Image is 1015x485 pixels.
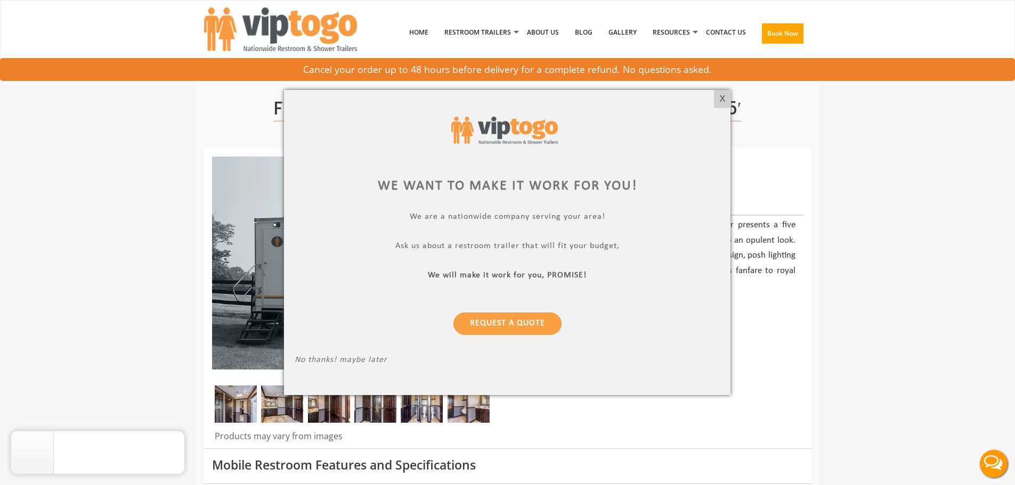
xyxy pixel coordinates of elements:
[295,212,720,224] p: We are a nationwide company serving your area!
[295,176,720,196] div: We want to make it work for you!
[295,355,720,367] p: No thanks! maybe later
[451,117,558,144] img: viptogo logo
[428,271,587,280] b: We will make it work for you, PROMISE!
[453,313,562,335] a: Request a Quote
[972,442,1015,485] button: Live Chat
[714,90,730,108] div: X
[295,241,720,253] p: Ask us about a restroom trailer that will fit your budget,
